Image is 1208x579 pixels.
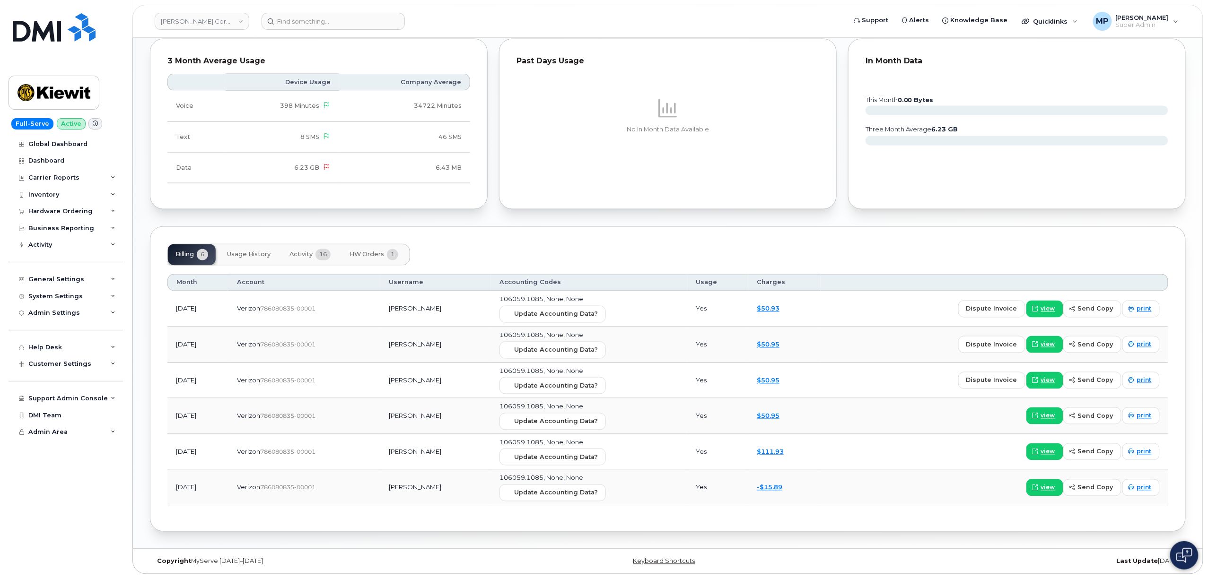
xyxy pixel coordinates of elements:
[499,377,606,394] button: Update Accounting Data?
[167,434,228,470] td: [DATE]
[1026,336,1063,353] a: view
[1122,479,1160,496] a: print
[1078,447,1113,456] span: send copy
[687,398,748,434] td: Yes
[687,274,748,291] th: Usage
[167,291,228,327] td: [DATE]
[350,251,384,259] span: HW Orders
[862,16,888,25] span: Support
[300,133,319,140] span: 8 SMS
[958,301,1025,318] button: dispute invoice
[294,164,319,171] span: 6.23 GB
[958,336,1025,353] button: dispute invoice
[280,102,319,109] span: 398 Minutes
[514,488,598,497] span: Update Accounting Data?
[1078,304,1113,313] span: send copy
[966,340,1017,349] span: dispute invoice
[167,153,226,183] td: Data
[898,96,934,104] tspan: 0.00 Bytes
[167,122,226,153] td: Text
[228,274,380,291] th: Account
[499,367,583,375] span: 106059.1085, None, None
[380,291,491,327] td: [PERSON_NAME]
[958,372,1025,389] button: dispute invoice
[380,434,491,470] td: [PERSON_NAME]
[339,122,470,153] td: 46 SMS
[1041,305,1055,313] span: view
[380,274,491,291] th: Username
[910,16,929,25] span: Alerts
[167,470,228,506] td: [DATE]
[237,305,260,312] span: Verizon
[865,126,958,133] text: three month average
[1041,340,1055,349] span: view
[757,377,779,384] a: $50.95
[1137,340,1152,349] span: print
[514,453,598,462] span: Update Accounting Data?
[1116,21,1169,29] span: Super Admin
[757,305,779,312] a: $50.93
[866,56,1168,66] div: In Month Data
[260,449,315,456] span: 786080835-00001
[167,363,228,399] td: [DATE]
[167,274,228,291] th: Month
[1122,372,1160,389] a: print
[1026,407,1063,424] a: view
[339,74,470,91] th: Company Average
[499,306,606,323] button: Update Accounting Data?
[499,342,606,359] button: Update Accounting Data?
[514,381,598,390] span: Update Accounting Data?
[380,470,491,506] td: [PERSON_NAME]
[757,448,784,456] a: $111.93
[226,74,339,91] th: Device Usage
[687,327,748,363] td: Yes
[1026,372,1063,389] a: view
[1137,484,1152,492] span: print
[1041,376,1055,385] span: view
[260,413,315,420] span: 786080835-00001
[1063,407,1121,424] button: send copy
[499,295,583,303] span: 106059.1085, None, None
[1122,443,1160,460] a: print
[1063,479,1121,496] button: send copy
[1026,443,1063,460] a: view
[1137,448,1152,456] span: print
[951,16,1008,25] span: Knowledge Base
[865,96,934,104] text: this month
[260,484,315,491] span: 786080835-00001
[840,558,1186,565] div: [DATE]
[1096,16,1109,27] span: MP
[499,474,583,482] span: 106059.1085, None, None
[1033,17,1068,25] span: Quicklinks
[499,439,583,446] span: 106059.1085, None, None
[260,377,315,384] span: 786080835-00001
[237,484,260,491] span: Verizon
[237,341,260,348] span: Verizon
[687,470,748,506] td: Yes
[514,417,598,426] span: Update Accounting Data?
[387,249,398,260] span: 1
[847,11,895,30] a: Support
[499,403,583,410] span: 106059.1085, None, None
[1026,479,1063,496] a: view
[262,13,405,30] input: Find something...
[339,91,470,121] td: 34722 Minutes
[380,363,491,399] td: [PERSON_NAME]
[491,274,687,291] th: Accounting Codes
[516,56,819,66] div: Past Days Usage
[1137,305,1152,313] span: print
[1122,301,1160,318] a: print
[757,484,782,491] a: -$15.89
[499,484,606,501] button: Update Accounting Data?
[1063,443,1121,460] button: send copy
[315,249,331,260] span: 16
[1026,301,1063,318] a: view
[1063,336,1121,353] button: send copy
[1122,407,1160,424] a: print
[289,251,313,259] span: Activity
[150,558,495,565] div: MyServe [DATE]–[DATE]
[895,11,936,30] a: Alerts
[155,13,249,30] a: Kiewit Corporation
[167,398,228,434] td: [DATE]
[514,346,598,354] span: Update Accounting Data?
